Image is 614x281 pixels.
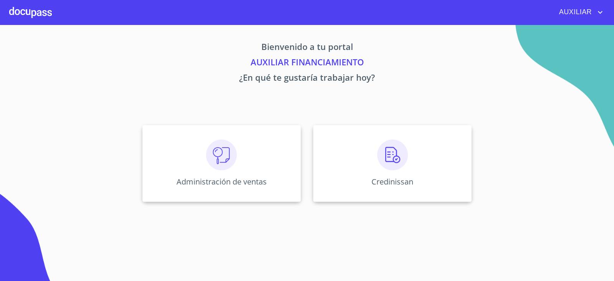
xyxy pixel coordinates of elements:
p: Administración de ventas [177,176,267,187]
span: AUXILIAR [553,6,596,18]
img: consulta.png [206,140,237,170]
p: Bienvenido a tu portal [71,40,543,56]
p: Credinissan [371,176,413,187]
img: verificacion.png [377,140,408,170]
button: account of current user [553,6,605,18]
p: ¿En qué te gustaría trabajar hoy? [71,71,543,86]
p: AUXILIAR FINANCIAMIENTO [71,56,543,71]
